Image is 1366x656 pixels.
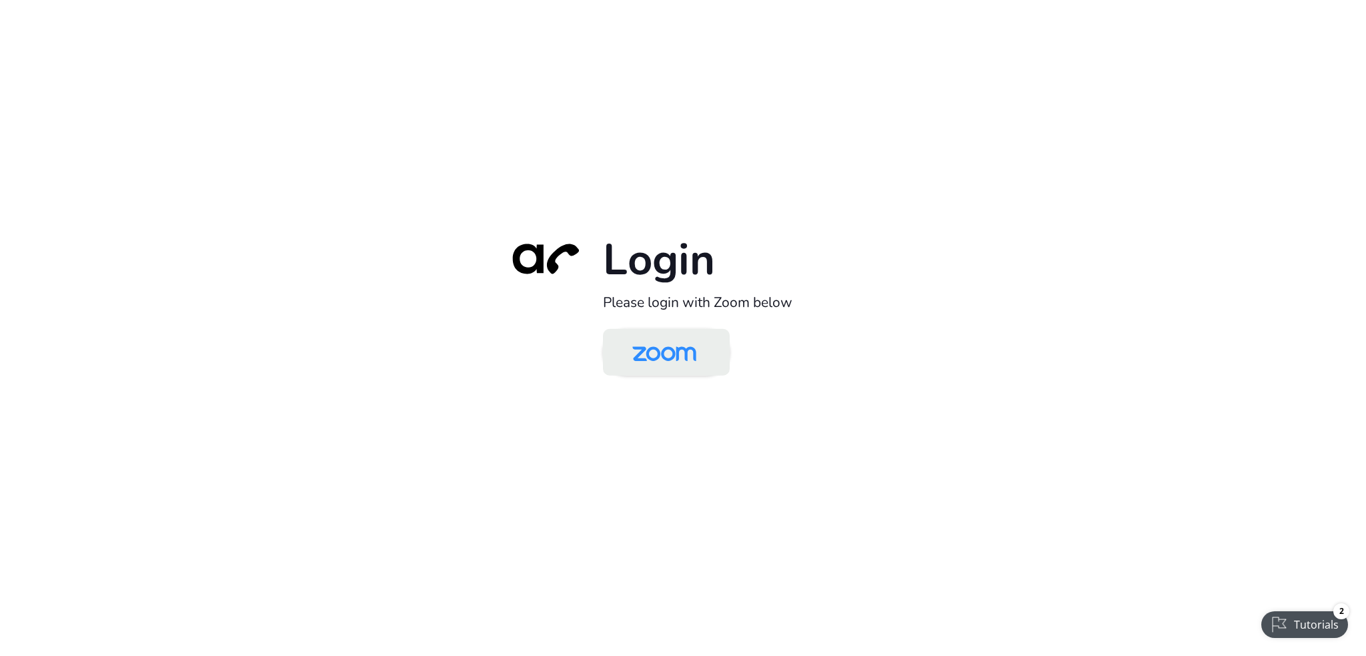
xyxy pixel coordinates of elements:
h2: Please login with Zoom below [603,294,870,311]
h1: Login [603,232,870,286]
img: Zoom Logo [618,332,710,375]
iframe: Checklist [1253,598,1356,646]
